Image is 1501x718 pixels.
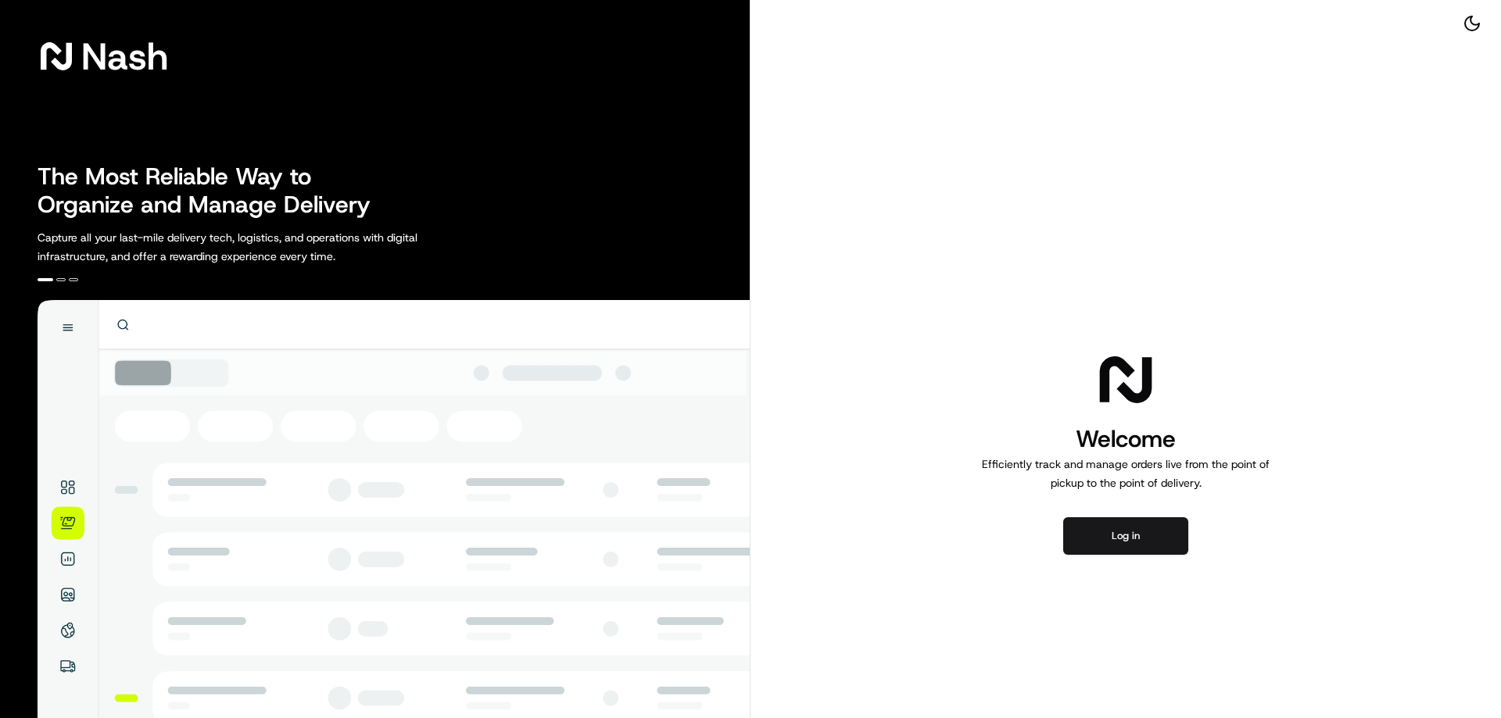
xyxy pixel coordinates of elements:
p: Capture all your last-mile delivery tech, logistics, and operations with digital infrastructure, ... [38,228,488,266]
h2: The Most Reliable Way to Organize and Manage Delivery [38,163,388,219]
button: Log in [1063,517,1188,555]
p: Efficiently track and manage orders live from the point of pickup to the point of delivery. [976,455,1276,492]
span: Nash [81,41,168,72]
h1: Welcome [976,423,1276,455]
